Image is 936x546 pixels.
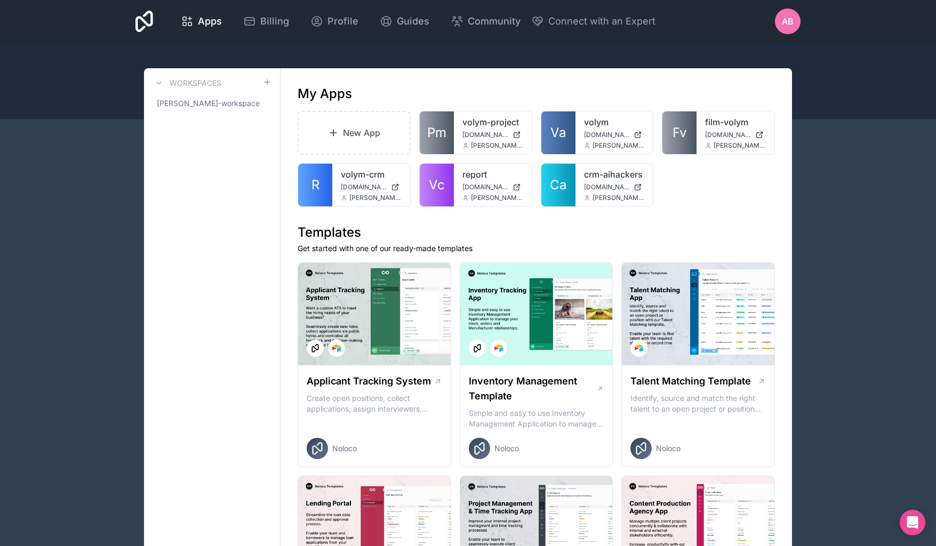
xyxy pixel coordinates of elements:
[307,393,442,414] p: Create open positions, collect applications, assign interviewers, centralise candidate feedback a...
[462,131,523,139] a: [DOMAIN_NAME]
[397,14,429,29] span: Guides
[541,164,575,206] a: Ca
[471,194,523,202] span: [PERSON_NAME][EMAIL_ADDRESS][DOMAIN_NAME]
[427,124,446,141] span: Pm
[471,141,523,150] span: [PERSON_NAME][EMAIL_ADDRESS][DOMAIN_NAME]
[541,111,575,154] a: Va
[494,443,519,454] span: Noloco
[630,374,751,389] h1: Talent Matching Template
[656,443,681,454] span: Noloco
[153,94,271,113] a: [PERSON_NAME]-workspace
[593,194,645,202] span: [PERSON_NAME][EMAIL_ADDRESS][DOMAIN_NAME]
[462,183,508,191] span: [DOMAIN_NAME]
[298,243,775,254] p: Get started with one of our ready-made templates
[311,176,319,194] span: R
[782,15,794,28] span: AB
[531,14,655,29] button: Connect with an Expert
[662,111,697,154] a: Fv
[494,344,503,352] img: Airtable Logo
[548,14,655,29] span: Connect with an Expert
[630,393,766,414] p: Identify, source and match the right talent to an open project or position with our Talent Matchi...
[705,116,766,129] a: film-volym
[327,14,358,29] span: Profile
[714,141,766,150] span: [PERSON_NAME][EMAIL_ADDRESS][DOMAIN_NAME]
[550,176,566,194] span: Ca
[298,224,775,241] h1: Templates
[260,14,289,29] span: Billing
[550,124,566,141] span: Va
[341,183,387,191] span: [DOMAIN_NAME]
[635,344,643,352] img: Airtable Logo
[198,14,222,29] span: Apps
[462,183,523,191] a: [DOMAIN_NAME]
[170,78,221,89] h3: Workspaces
[705,131,751,139] span: [DOMAIN_NAME]
[462,131,508,139] span: [DOMAIN_NAME]
[172,10,230,33] a: Apps
[584,131,630,139] span: [DOMAIN_NAME]
[429,176,445,194] span: Vc
[584,131,645,139] a: [DOMAIN_NAME]
[705,131,766,139] a: [DOMAIN_NAME]
[584,168,645,181] a: crm-aihackers
[584,116,645,129] a: volym
[341,168,402,181] a: volym-crm
[420,111,454,154] a: Pm
[584,183,630,191] span: [DOMAIN_NAME]
[442,10,529,33] a: Community
[341,183,402,191] a: [DOMAIN_NAME]
[307,374,431,389] h1: Applicant Tracking System
[900,510,925,535] div: Open Intercom Messenger
[462,116,523,129] a: volym-project
[420,164,454,206] a: Vc
[584,183,645,191] a: [DOMAIN_NAME]
[298,164,332,206] a: R
[469,374,597,404] h1: Inventory Management Template
[157,98,260,109] span: [PERSON_NAME]-workspace
[469,408,604,429] p: Simple and easy to use Inventory Management Application to manage your stock, orders and Manufact...
[235,10,298,33] a: Billing
[371,10,438,33] a: Guides
[153,77,221,90] a: Workspaces
[298,111,411,155] a: New App
[349,194,402,202] span: [PERSON_NAME][EMAIL_ADDRESS][DOMAIN_NAME]
[462,168,523,181] a: report
[468,14,521,29] span: Community
[673,124,686,141] span: Fv
[302,10,367,33] a: Profile
[332,344,341,352] img: Airtable Logo
[593,141,645,150] span: [PERSON_NAME][EMAIL_ADDRESS][DOMAIN_NAME]
[298,85,352,102] h1: My Apps
[332,443,357,454] span: Noloco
